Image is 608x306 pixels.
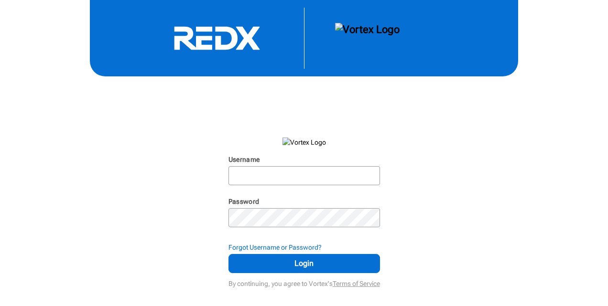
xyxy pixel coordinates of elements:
[282,137,326,147] img: Vortex Logo
[145,26,289,51] svg: RedX Logo
[228,156,260,163] label: Username
[228,254,380,273] button: Login
[333,280,380,287] a: Terms of Service
[228,243,322,251] strong: Forgot Username or Password?
[228,243,380,252] div: Forgot Username or Password?
[240,258,368,269] span: Login
[228,198,260,205] label: Password
[335,23,400,53] img: Vortex Logo
[228,275,380,288] div: By continuing, you agree to Vortex's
